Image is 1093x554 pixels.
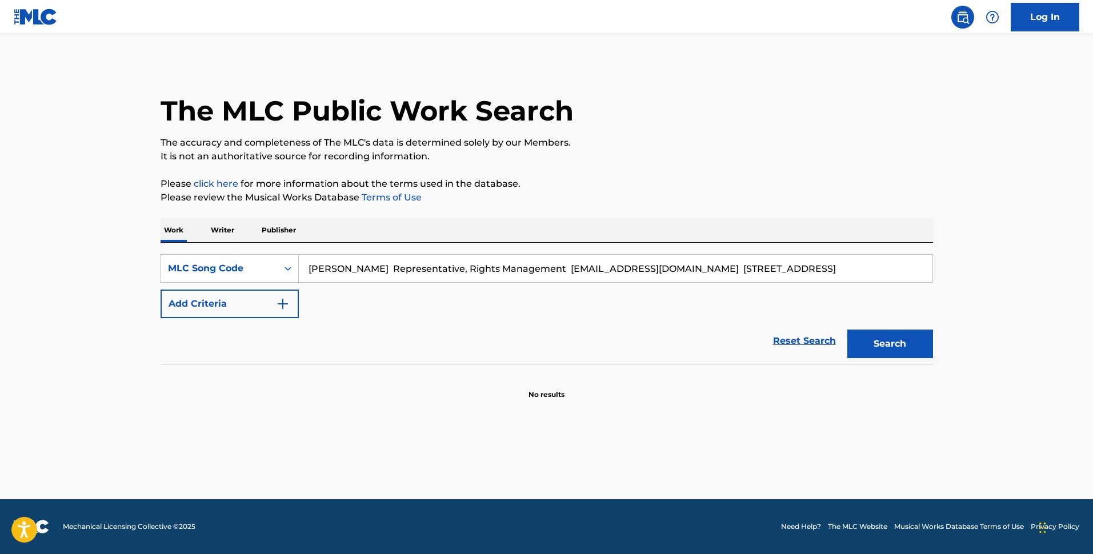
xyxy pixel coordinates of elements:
img: MLC Logo [14,9,58,25]
iframe: Chat Widget [1036,499,1093,554]
a: The MLC Website [828,521,887,532]
p: Please review the Musical Works Database [161,191,933,204]
span: Mechanical Licensing Collective © 2025 [63,521,195,532]
a: Need Help? [781,521,821,532]
div: Drag [1039,511,1046,545]
button: Add Criteria [161,290,299,318]
a: Public Search [951,6,974,29]
p: No results [529,376,564,400]
h1: The MLC Public Work Search [161,94,574,128]
p: The accuracy and completeness of The MLC's data is determined solely by our Members. [161,136,933,150]
p: Writer [207,218,238,242]
button: Search [847,330,933,358]
img: logo [14,520,49,533]
p: Please for more information about the terms used in the database. [161,177,933,191]
img: help [986,10,999,24]
a: click here [194,178,238,189]
a: Reset Search [767,328,842,354]
form: Search Form [161,254,933,364]
img: search [956,10,970,24]
a: Privacy Policy [1031,521,1079,532]
a: Terms of Use [359,192,422,203]
p: Publisher [258,218,299,242]
div: MLC Song Code [168,262,271,275]
div: Help [981,6,1004,29]
a: Log In [1011,3,1079,31]
p: It is not an authoritative source for recording information. [161,150,933,163]
a: Musical Works Database Terms of Use [894,521,1024,532]
p: Work [161,218,187,242]
img: 9d2ae6d4665cec9f34b9.svg [276,297,290,311]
